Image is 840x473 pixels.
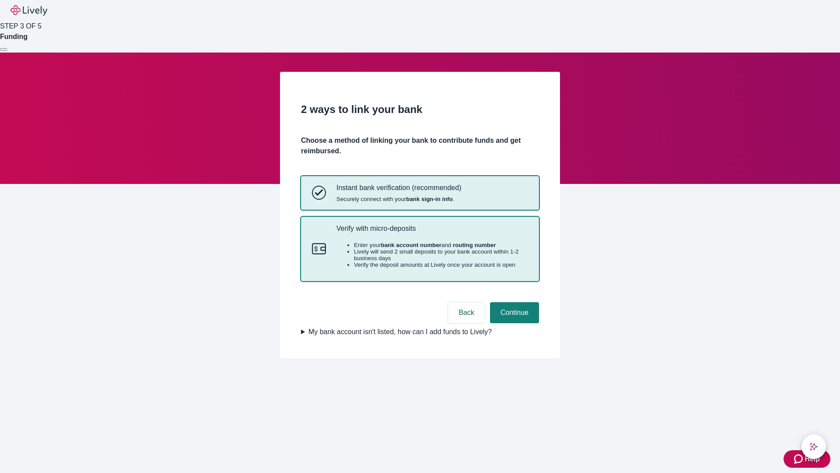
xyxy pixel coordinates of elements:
[312,242,326,256] svg: Micro-deposits
[10,5,47,16] img: Lively
[381,242,442,248] strong: bank account number
[301,102,539,117] h2: 2 ways to link your bank
[784,450,830,468] button: Zendesk support iconHelp
[354,261,528,268] li: Verify the deposit amounts at Lively once your account is open
[336,184,461,192] p: Instant bank verification (recommended)
[301,327,539,337] summary: My bank account isn't listed, how can I add funds to Lively?
[794,454,805,464] svg: Zendesk support icon
[805,454,820,464] span: Help
[809,442,818,451] svg: Lively AI Assistant
[301,176,539,209] button: Instant bank verificationInstant bank verification (recommended)Securely connect with yourbank si...
[406,196,453,202] strong: bank sign-in info
[336,196,461,202] span: Securely connect with your .
[801,434,826,459] button: chat
[490,302,539,323] button: Continue
[453,242,496,248] strong: routing number
[312,186,326,200] svg: Instant bank verification
[301,217,539,281] button: Micro-depositsVerify with micro-depositsEnter yourbank account numberand routing numberLively wil...
[354,242,528,248] li: Enter your and
[336,224,528,233] p: Verify with micro-deposits
[448,302,485,323] button: Back
[354,248,528,261] li: Lively will send 2 small deposits to your bank account within 1-2 business days
[301,135,539,156] h4: Choose a method of linking your bank to contribute funds and get reimbursed.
